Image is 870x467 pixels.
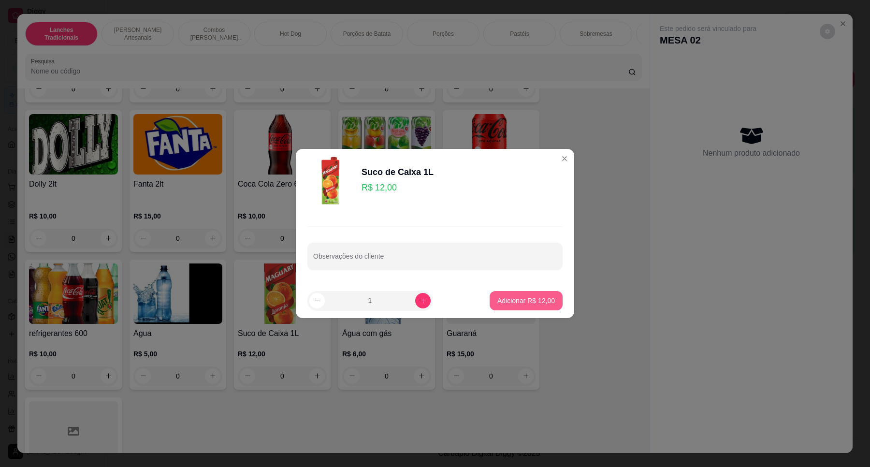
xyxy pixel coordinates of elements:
img: product-image [307,157,356,205]
button: Adicionar R$ 12,00 [490,291,563,310]
div: Suco de Caixa 1L [362,165,434,179]
input: Observações do cliente [313,255,557,265]
button: increase-product-quantity [415,293,431,308]
p: Adicionar R$ 12,00 [497,296,555,306]
button: Close [557,151,572,166]
p: R$ 12,00 [362,181,434,194]
button: decrease-product-quantity [309,293,325,308]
